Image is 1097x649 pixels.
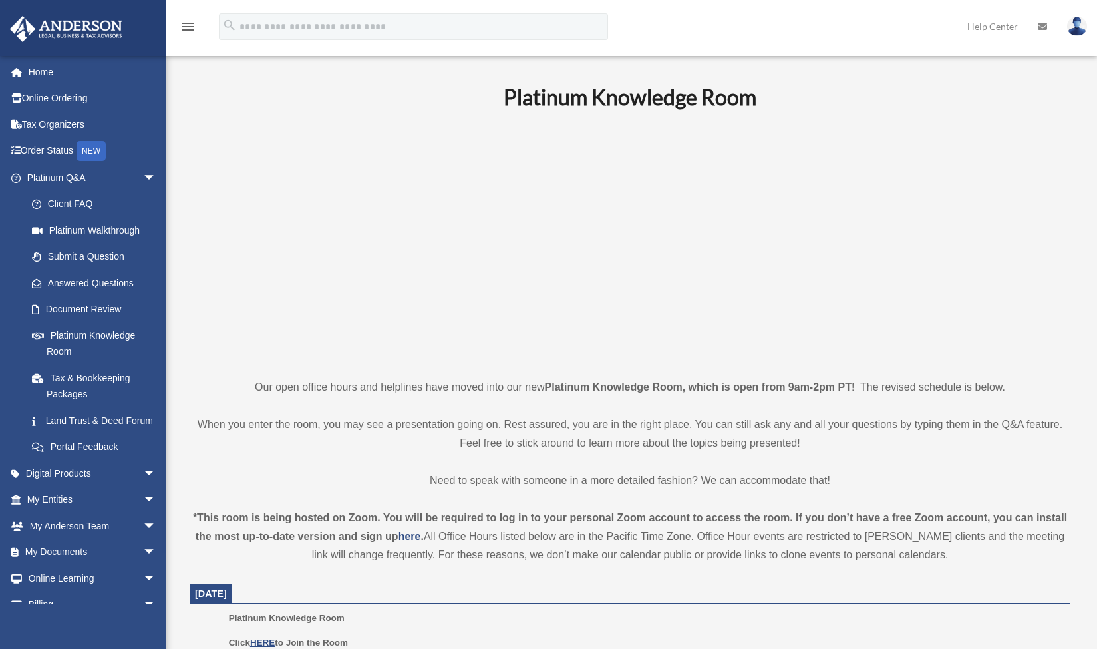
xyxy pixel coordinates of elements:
[143,592,170,619] span: arrow_drop_down
[6,16,126,42] img: Anderson Advisors Platinum Portal
[9,164,176,191] a: Platinum Q&Aarrow_drop_down
[143,460,170,487] span: arrow_drop_down
[143,539,170,566] span: arrow_drop_down
[545,381,852,393] strong: Platinum Knowledge Room, which is open from 9am-2pm PT
[420,531,423,542] strong: .
[190,471,1070,490] p: Need to speak with someone in a more detailed fashion? We can accommodate that!
[9,111,176,138] a: Tax Organizers
[9,460,176,487] a: Digital Productsarrow_drop_down
[143,513,170,540] span: arrow_drop_down
[77,141,106,161] div: NEW
[229,613,345,623] span: Platinum Knowledge Room
[9,565,176,592] a: Online Learningarrow_drop_down
[143,565,170,592] span: arrow_drop_down
[504,84,756,110] b: Platinum Knowledge Room
[9,592,176,618] a: Billingarrow_drop_down
[19,322,170,365] a: Platinum Knowledge Room
[143,487,170,514] span: arrow_drop_down
[229,638,348,648] b: Click to Join the Room
[19,217,176,244] a: Platinum Walkthrough
[180,23,196,35] a: menu
[9,59,176,85] a: Home
[190,509,1070,564] div: All Office Hours listed below are in the Pacific Time Zone. Office Hour events are restricted to ...
[250,638,275,648] a: HERE
[430,128,830,353] iframe: 231110_Toby_KnowledgeRoom
[190,378,1070,397] p: Our open office hours and helplines have moved into our new ! The revised schedule is below.
[9,513,176,539] a: My Anderson Teamarrow_drop_down
[9,487,176,513] a: My Entitiesarrow_drop_down
[195,588,227,599] span: [DATE]
[19,191,176,218] a: Client FAQ
[19,270,176,296] a: Answered Questions
[19,434,176,461] a: Portal Feedback
[9,85,176,112] a: Online Ordering
[143,164,170,192] span: arrow_drop_down
[19,365,176,407] a: Tax & Bookkeeping Packages
[190,415,1070,453] p: When you enter the room, you may see a presentation going on. Rest assured, you are in the right ...
[180,19,196,35] i: menu
[398,531,421,542] a: here
[193,512,1067,542] strong: *This room is being hosted on Zoom. You will be required to log in to your personal Zoom account ...
[19,244,176,270] a: Submit a Question
[222,18,237,33] i: search
[19,407,176,434] a: Land Trust & Deed Forum
[19,296,176,323] a: Document Review
[9,539,176,566] a: My Documentsarrow_drop_down
[9,138,176,165] a: Order StatusNEW
[1067,17,1087,36] img: User Pic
